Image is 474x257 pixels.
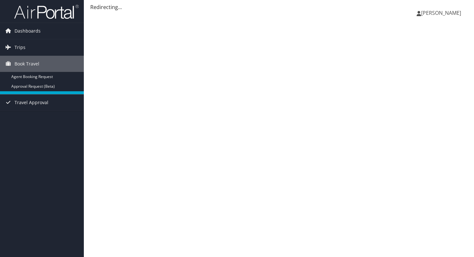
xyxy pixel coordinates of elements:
span: Dashboards [15,23,41,39]
span: Travel Approval [15,94,48,111]
span: Trips [15,39,25,55]
a: [PERSON_NAME] [417,3,468,23]
div: Redirecting... [90,3,468,11]
span: [PERSON_NAME] [421,9,461,16]
span: Book Travel [15,56,39,72]
img: airportal-logo.png [14,4,79,19]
